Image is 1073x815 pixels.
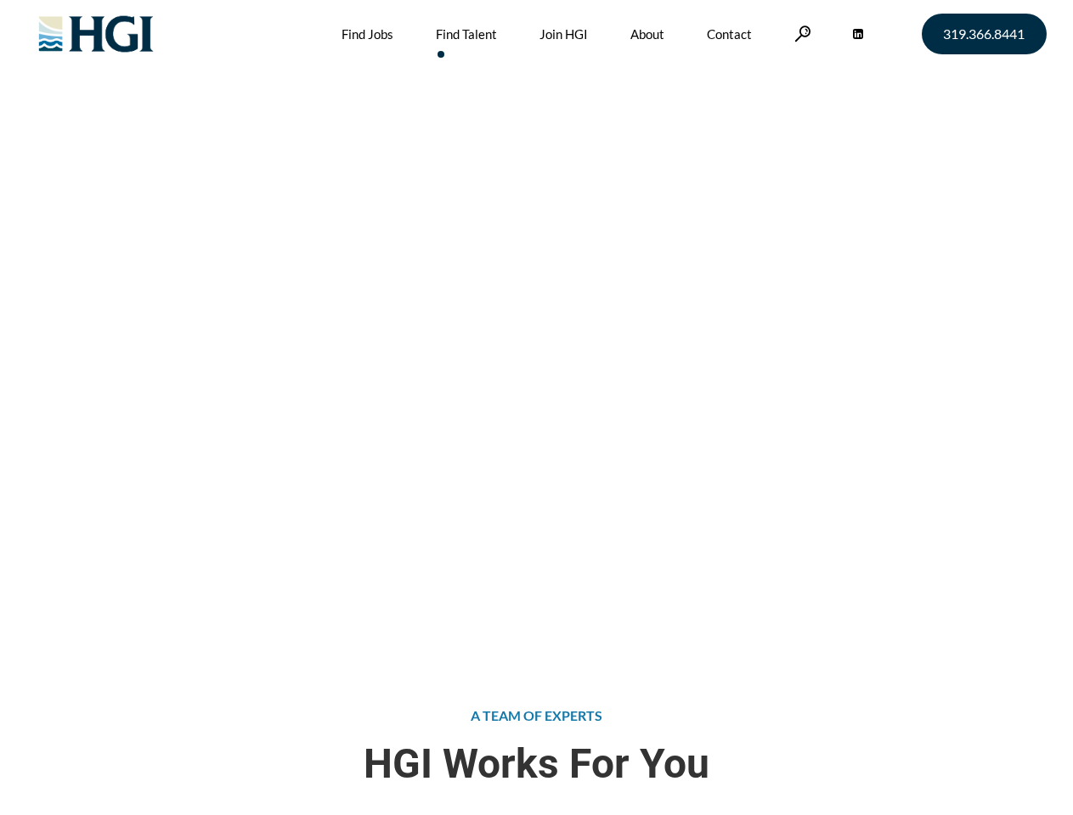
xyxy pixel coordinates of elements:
[201,232,308,248] span: »
[201,136,502,222] span: Attract the Right Talent
[943,27,1025,41] span: 319.366.8441
[794,25,811,42] a: Search
[243,232,308,248] span: Find Talent
[201,232,237,248] a: Home
[471,707,602,723] span: A TEAM OF EXPERTS
[922,14,1047,54] a: 319.366.8441
[27,740,1047,787] span: HGI Works For You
